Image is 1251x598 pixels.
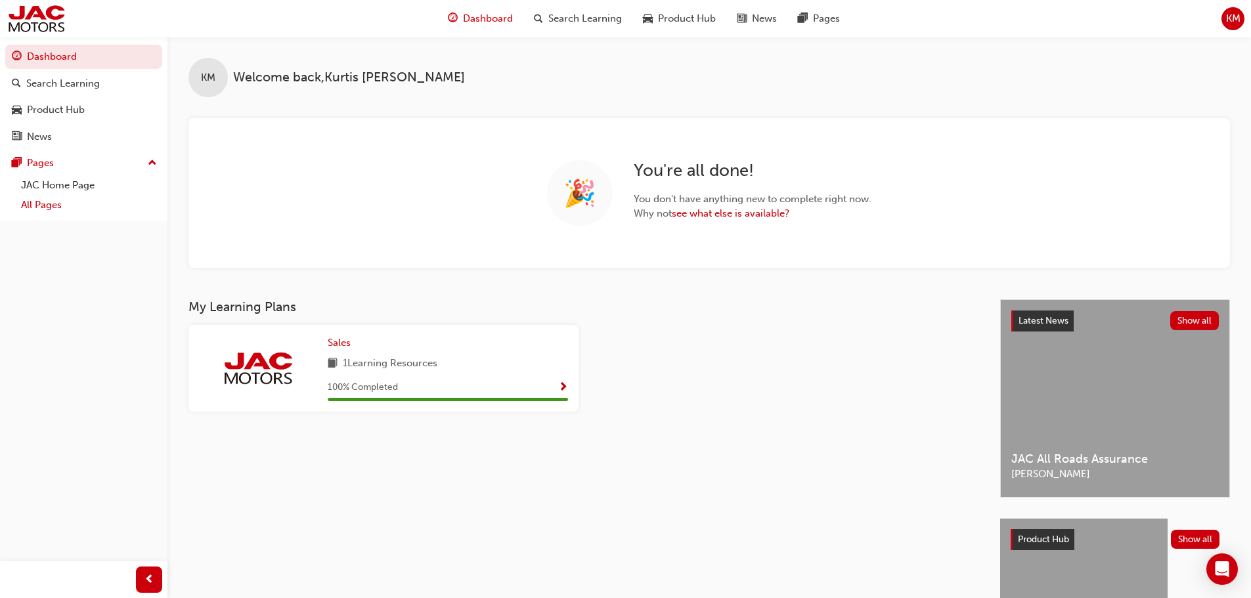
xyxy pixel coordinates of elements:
[328,380,398,395] span: 100 % Completed
[1011,529,1219,550] a: Product HubShow all
[27,102,85,117] div: Product Hub
[343,356,437,372] span: 1 Learning Resources
[7,4,66,33] img: jac-portal
[328,337,351,349] span: Sales
[1221,7,1244,30] button: KM
[27,156,54,171] div: Pages
[1011,310,1219,331] a: Latest NewsShow all
[148,155,157,172] span: up-icon
[12,78,21,90] span: search-icon
[5,42,162,151] button: DashboardSearch LearningProduct HubNews
[144,572,154,588] span: prev-icon
[643,11,653,27] span: car-icon
[5,151,162,175] button: Pages
[548,11,622,26] span: Search Learning
[233,70,465,85] span: Welcome back , Kurtis [PERSON_NAME]
[27,129,52,144] div: News
[634,192,871,207] span: You don ' t have anything new to complete right now.
[12,104,22,116] span: car-icon
[523,5,632,32] a: search-iconSearch Learning
[1011,452,1219,467] span: JAC All Roads Assurance
[1171,530,1220,549] button: Show all
[658,11,716,26] span: Product Hub
[752,11,777,26] span: News
[26,76,100,91] div: Search Learning
[5,72,162,96] a: Search Learning
[448,11,458,27] span: guage-icon
[634,160,871,181] h2: You ' re all done!
[12,158,22,169] span: pages-icon
[1206,553,1238,585] div: Open Intercom Messenger
[1011,467,1219,482] span: [PERSON_NAME]
[672,207,789,219] a: see what else is available?
[798,11,808,27] span: pages-icon
[1019,315,1068,326] span: Latest News
[558,379,568,396] button: Show Progress
[328,335,356,351] a: Sales
[1000,299,1230,498] a: Latest NewsShow allJAC All Roads Assurance[PERSON_NAME]
[558,382,568,394] span: Show Progress
[222,351,294,386] img: jac-portal
[12,51,22,63] span: guage-icon
[726,5,787,32] a: news-iconNews
[634,206,871,221] span: Why not
[16,175,162,196] a: JAC Home Page
[328,356,338,372] span: book-icon
[16,195,162,215] a: All Pages
[12,131,22,143] span: news-icon
[563,186,596,201] span: 🎉
[813,11,840,26] span: Pages
[534,11,543,27] span: search-icon
[188,299,979,314] h3: My Learning Plans
[632,5,726,32] a: car-iconProduct Hub
[787,5,850,32] a: pages-iconPages
[1226,11,1240,26] span: KM
[1018,534,1069,545] span: Product Hub
[437,5,523,32] a: guage-iconDashboard
[5,125,162,149] a: News
[463,11,513,26] span: Dashboard
[5,98,162,122] a: Product Hub
[5,45,162,69] a: Dashboard
[1170,311,1219,330] button: Show all
[737,11,747,27] span: news-icon
[201,70,215,85] span: KM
